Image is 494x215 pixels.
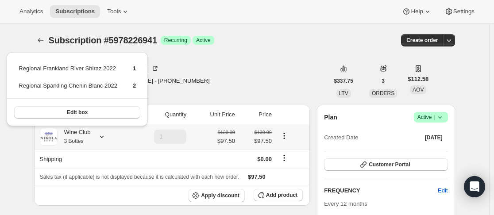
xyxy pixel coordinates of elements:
[376,75,390,87] button: 3
[324,113,337,122] h2: Plan
[277,153,291,163] button: Shipping actions
[107,8,121,15] span: Tools
[434,114,435,121] span: |
[102,5,135,18] button: Tools
[217,137,235,146] span: $97.50
[164,37,187,44] span: Recurring
[49,35,157,45] span: Subscription #5978226941
[58,128,91,146] div: Wine Club
[277,131,291,141] button: Product actions
[369,161,410,168] span: Customer Portal
[324,186,438,195] h2: FREQUENCY
[339,90,348,96] span: LTV
[408,75,428,84] span: $112.58
[248,173,266,180] span: $97.50
[453,8,475,15] span: Settings
[19,8,43,15] span: Analytics
[413,87,424,93] span: AOV
[324,200,367,207] span: Every 12 months
[40,174,239,180] span: Sales tax (if applicable) is not displayed because it is calculated with each new order.
[64,138,84,144] small: 3 Bottes
[218,130,235,135] small: $130.00
[18,64,118,80] td: Regional Frankland River Shiraz 2022
[411,8,423,15] span: Help
[189,105,238,124] th: Unit Price
[329,75,359,87] button: $337.75
[18,81,118,97] td: Regional Sparkling Chenin Blanc 2022
[406,37,438,44] span: Create order
[129,105,189,124] th: Quantity
[133,65,136,72] span: 1
[196,37,211,44] span: Active
[266,192,297,199] span: Add product
[67,109,88,116] span: Edit box
[439,5,480,18] button: Settings
[201,192,239,199] span: Apply discount
[35,34,47,46] button: Subscriptions
[401,34,443,46] button: Create order
[372,90,394,96] span: ORDERS
[425,134,443,141] span: [DATE]
[257,156,272,162] span: $0.00
[334,77,353,84] span: $337.75
[14,5,48,18] button: Analytics
[50,5,100,18] button: Subscriptions
[397,5,437,18] button: Help
[133,82,136,89] span: 2
[432,184,453,198] button: Edit
[14,106,140,119] button: Edit box
[382,77,385,84] span: 3
[35,149,129,169] th: Shipping
[324,158,448,171] button: Customer Portal
[255,130,272,135] small: $130.00
[238,105,274,124] th: Price
[324,133,358,142] span: Created Date
[55,8,95,15] span: Subscriptions
[464,176,485,197] div: Open Intercom Messenger
[438,186,448,195] span: Edit
[189,189,245,202] button: Apply discount
[417,113,444,122] span: Active
[254,189,303,201] button: Add product
[240,137,272,146] span: $97.50
[420,131,448,144] button: [DATE]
